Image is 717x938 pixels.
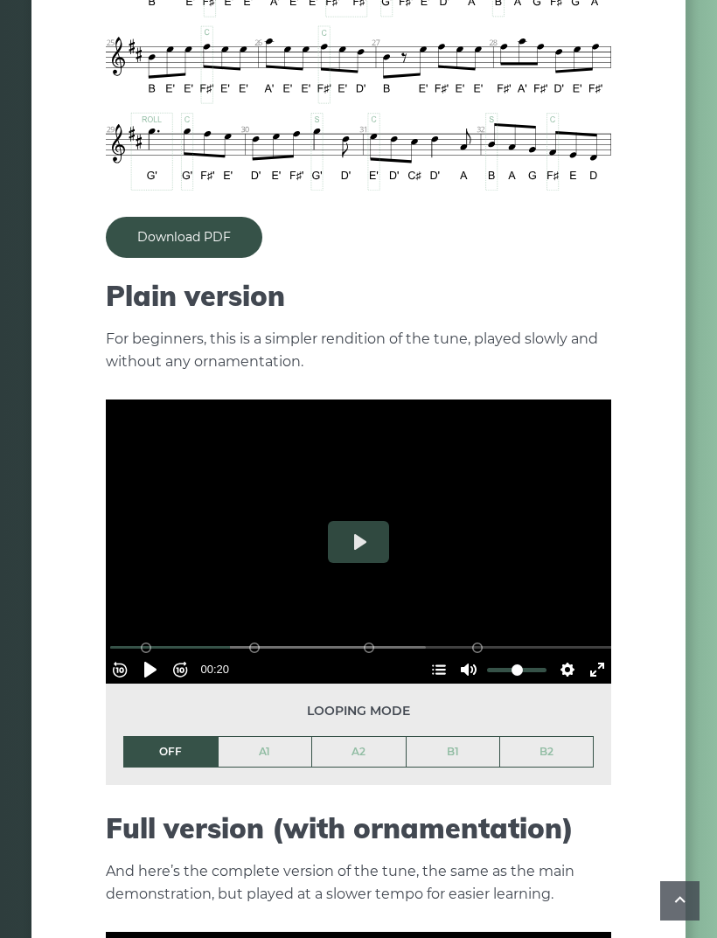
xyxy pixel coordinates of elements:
[106,860,611,906] p: And here’s the complete version of the tune, the same as the main demonstration, but played at a ...
[106,811,611,844] h2: Full version (with ornamentation)
[106,328,611,373] p: For beginners, this is a simpler rendition of the tune, played slowly and without any ornamentation.
[312,737,406,767] a: A2
[106,217,262,258] a: Download PDF
[500,737,593,767] a: B2
[123,701,594,721] span: Looping mode
[407,737,500,767] a: B1
[219,737,312,767] a: A1
[106,279,611,312] h2: Plain version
